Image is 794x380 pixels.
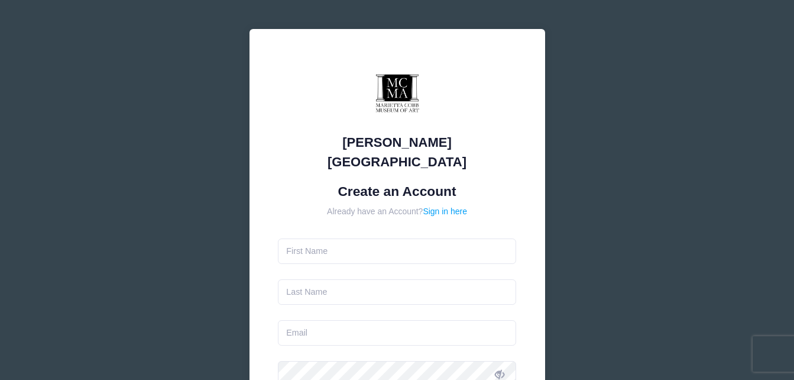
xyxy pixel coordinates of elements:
[423,207,467,216] a: Sign in here
[362,58,433,129] img: Marietta Cobb Museum of Art
[278,239,516,264] input: First Name
[278,320,516,346] input: Email
[278,205,516,218] div: Already have an Account?
[278,279,516,305] input: Last Name
[278,133,516,172] div: [PERSON_NAME][GEOGRAPHIC_DATA]
[278,183,516,199] h1: Create an Account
